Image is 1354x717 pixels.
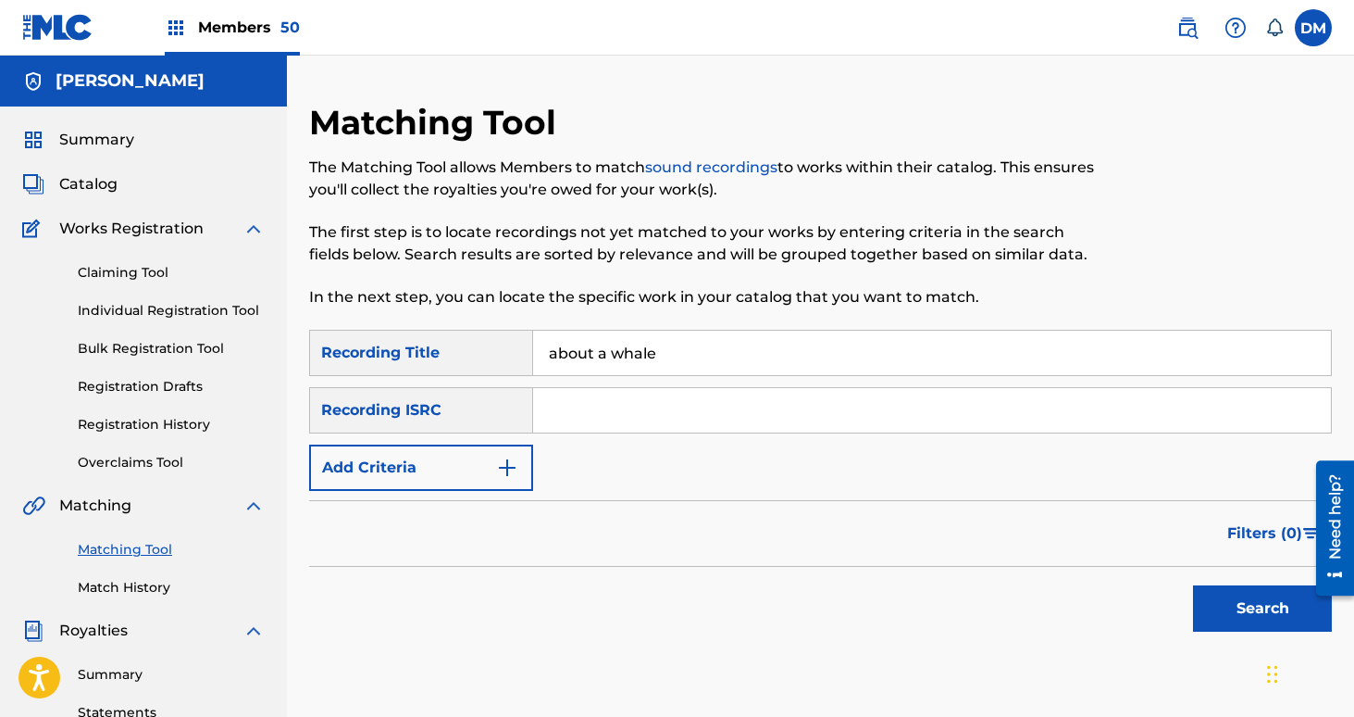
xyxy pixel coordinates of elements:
[59,218,204,240] span: Works Registration
[280,19,300,36] span: 50
[1176,17,1199,39] img: search
[1224,17,1247,39] img: help
[309,286,1097,308] p: In the next step, you can locate the specific work in your catalog that you want to match.
[59,173,118,195] span: Catalog
[242,495,265,517] img: expand
[309,102,565,144] h2: Matching Tool
[1227,522,1302,545] span: Filters ( 0 )
[22,129,44,151] img: Summary
[78,263,265,283] a: Claiming Tool
[78,453,265,472] a: Overclaims Tool
[78,665,265,685] a: Summary
[309,445,533,491] button: Add Criteria
[78,415,265,434] a: Registration History
[22,218,46,240] img: Works Registration
[22,14,93,41] img: MLC Logo
[1193,585,1332,632] button: Search
[22,70,44,93] img: Accounts
[1216,510,1332,557] button: Filters (0)
[59,129,134,151] span: Summary
[78,540,265,560] a: Matching Tool
[309,330,1332,641] form: Search Form
[198,17,300,38] span: Members
[22,495,45,517] img: Matching
[78,301,265,321] a: Individual Registration Tool
[78,578,265,597] a: Match History
[309,221,1097,266] p: The first step is to locate recordings not yet matched to your works by entering criteria in the ...
[1261,628,1354,717] iframe: Chat Widget
[645,158,777,176] a: sound recordings
[22,173,44,195] img: Catalog
[22,173,118,195] a: CatalogCatalog
[78,339,265,358] a: Bulk Registration Tool
[165,17,187,39] img: Top Rightsholders
[242,620,265,642] img: expand
[22,620,44,642] img: Royalties
[1169,9,1206,46] a: Public Search
[59,620,128,642] span: Royalties
[1295,9,1332,46] div: User Menu
[1302,454,1354,603] iframe: Resource Center
[78,377,265,396] a: Registration Drafts
[496,457,518,479] img: 9d2ae6d4665cec9f34b9.svg
[242,218,265,240] img: expand
[22,129,134,151] a: SummarySummary
[1217,9,1254,46] div: Help
[309,157,1097,201] p: The Matching Tool allows Members to match to works within their catalog. This ensures you'll coll...
[59,495,131,517] span: Matching
[1267,647,1278,702] div: Drag
[1265,19,1284,37] div: Notifications
[56,70,205,92] h5: TIMO ELLIS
